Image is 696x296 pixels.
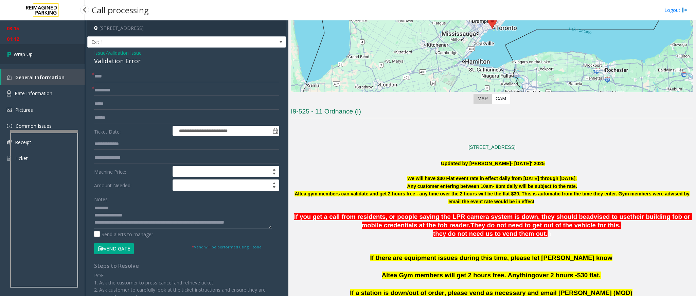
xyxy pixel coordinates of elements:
span: Wrap Up [14,51,33,58]
span: If you get a call from residents, or people saying the LPR camera system is down, they should be [294,213,586,220]
label: Map [474,94,492,104]
label: Ticket Date: [92,126,171,136]
span: they do not need us to vend them out. [433,230,548,237]
h4: Steps to Resolve [94,263,279,269]
span: . [469,222,470,229]
b: Updated by [PERSON_NAME]- [DATE]' 2025 [441,161,545,166]
h4: [STREET_ADDRESS] [87,20,286,36]
span: Altea Gym members will get 2 hours free. Anything [382,272,535,279]
span: over 2 hours - [535,272,577,279]
a: General Information [1,69,85,85]
div: Validation Error [94,56,279,66]
img: 'icon' [7,123,12,129]
span: Decrease value [269,185,279,191]
span: Rate Information [15,90,52,97]
img: 'icon' [7,108,12,112]
small: Vend will be performed using 1 tone [192,244,262,249]
span: $30 flat. [577,272,601,279]
span: - [106,50,142,56]
div: 11 Ordnance Street, Toronto, ON [488,16,497,29]
label: CAM [492,94,510,104]
span: Validation Issue [107,49,142,56]
span: Pictures [15,107,33,113]
span: Common Issues [16,123,52,129]
font: Altea gym members can validate and get 2 hours free - any time over the 2 hours will be the flat ... [295,191,689,204]
label: Amount Needed: [92,179,171,191]
h3: I9-525 - 11 Ordnance (I) [291,107,693,118]
img: 'icon' [7,140,12,144]
img: 'icon' [7,155,11,161]
span: Exit 1 [88,37,246,48]
span: advised to use [586,213,630,220]
span: If there are equipment issues during this time, please let [PERSON_NAME] know [370,254,612,261]
label: Machine Price: [92,166,171,177]
span: Increase value [269,166,279,172]
span: Toggle popup [271,126,279,136]
span: Increase value [269,180,279,185]
span: their building fob or mobile credentials at the fob reader [362,213,692,229]
label: Notes: [94,193,109,203]
span: Issue [94,49,106,56]
span: Decrease value [269,172,279,177]
button: Vend Gate [94,243,134,255]
span: General Information [15,74,65,81]
p: . [291,190,693,205]
a: [STREET_ADDRESS] [468,144,515,150]
font: Any customer entering between 10am- 8pm daily will be subject to the rate. [407,184,577,189]
img: 'icon' [7,75,12,80]
img: 'icon' [7,90,11,97]
h3: Call processing [88,2,152,18]
font: We will have $30 Flat event rate in effect daily from [DATE] through [DATE]. [407,176,577,181]
img: logout [682,6,688,14]
label: Send alerts to manager [94,231,153,238]
span: They do not need to get out of the vehicle for this. [470,222,621,229]
span: n [548,230,551,237]
a: Logout [664,6,688,14]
